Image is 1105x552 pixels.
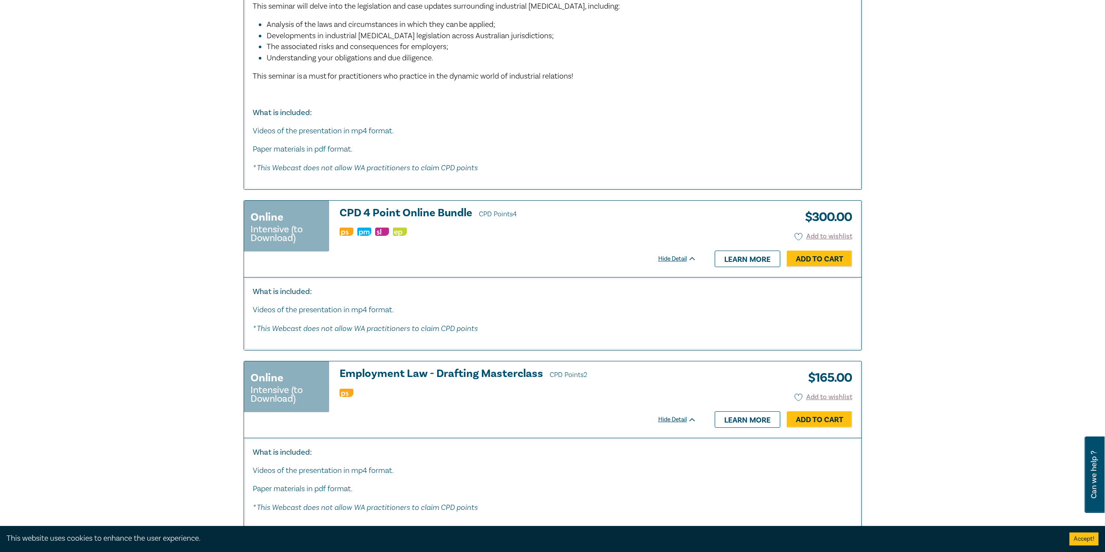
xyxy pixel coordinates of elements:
[267,20,495,30] span: Analysis of the laws and circumstances in which they can be applied;
[253,483,853,495] p: Paper materials in pdf format.
[658,255,706,263] div: Hide Detail
[253,502,478,512] em: * This Webcast does not allow WA practitioners to claim CPD points
[253,71,573,81] span: This seminar is a must for practitioners who practice in the dynamic world of industrial relations!
[375,228,389,236] img: Substantive Law
[7,533,1056,544] div: This website uses cookies to enhance the user experience.
[479,210,517,218] span: CPD Points 4
[253,465,853,476] p: Videos of the presentation in mp4 format.
[253,144,853,155] p: Paper materials in pdf format.
[253,108,312,118] strong: What is included:
[795,392,852,402] button: Add to wishlist
[253,1,620,11] span: This seminar will delve into the legislation and case updates surrounding industrial [MEDICAL_DAT...
[1069,532,1098,545] button: Accept cookies
[253,287,312,297] strong: What is included:
[715,251,780,267] a: Learn more
[795,231,852,241] button: Add to wishlist
[798,207,852,227] h3: $ 300.00
[251,370,284,386] h3: Online
[787,411,852,428] a: Add to Cart
[253,304,853,316] p: Videos of the presentation in mp4 format.
[251,386,323,403] small: Intensive (to Download)
[340,207,696,220] a: CPD 4 Point Online Bundle CPD Points4
[340,207,696,220] h3: CPD 4 Point Online Bundle
[267,31,554,41] span: Developments in industrial [MEDICAL_DATA] legislation across Australian jurisdictions;
[787,251,852,267] a: Add to Cart
[340,228,353,236] img: Professional Skills
[340,368,696,381] a: Employment Law - Drafting Masterclass CPD Points2
[340,389,353,397] img: Professional Skills
[658,415,706,424] div: Hide Detail
[550,370,587,379] span: CPD Points 2
[715,411,780,428] a: Learn more
[357,228,371,236] img: Practice Management & Business Skills
[253,447,312,457] strong: What is included:
[253,126,853,137] p: Videos of the presentation in mp4 format.
[251,225,323,242] small: Intensive (to Download)
[267,53,433,63] span: Understanding your obligations and due diligence.
[802,368,852,388] h3: $ 165.00
[267,42,449,52] span: The associated risks and consequences for employers;
[340,368,696,381] h3: Employment Law - Drafting Masterclass
[253,324,478,333] em: * This Webcast does not allow WA practitioners to claim CPD points
[253,163,478,172] em: * This Webcast does not allow WA practitioners to claim CPD points
[251,209,284,225] h3: Online
[1090,442,1098,508] span: Can we help ?
[393,228,407,236] img: Ethics & Professional Responsibility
